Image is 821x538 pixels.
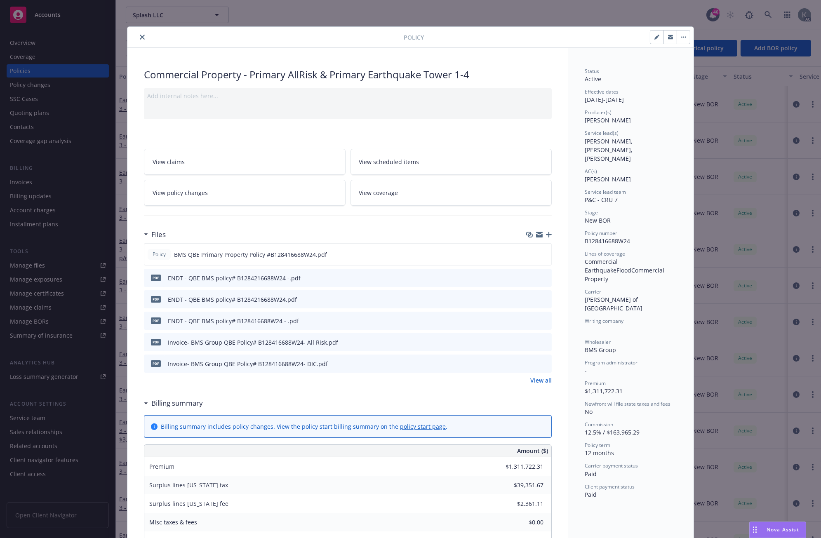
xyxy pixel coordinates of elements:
span: View scheduled items [359,157,419,166]
span: Writing company [585,317,623,324]
span: View policy changes [153,188,208,197]
button: download file [528,274,534,282]
span: Surplus lines [US_STATE] tax [149,481,228,489]
span: Premium [149,463,174,470]
span: pdf [151,360,161,366]
span: [PERSON_NAME] [585,175,631,183]
span: Amount ($) [517,446,548,455]
span: Flood [616,266,631,274]
span: Active [585,75,601,83]
span: BMS QBE Primary Property Policy #B128416688W24.pdf [174,250,327,259]
span: AC(s) [585,168,597,175]
span: [PERSON_NAME] [585,116,631,124]
span: Service lead team [585,188,626,195]
div: Billing summary [144,398,203,409]
span: Misc taxes & fees [149,518,197,526]
div: ENDT - QBE BMS policy# B1284216688W24 -.pdf [168,274,301,282]
span: Policy term [585,442,610,449]
span: Policy number [585,230,617,237]
div: [DATE] - [DATE] [585,88,677,104]
button: preview file [541,359,548,368]
span: Premium [585,380,606,387]
span: Commercial Property [585,266,666,283]
span: Policy [404,33,424,42]
div: Add internal notes here... [147,92,548,100]
h3: Files [151,229,166,240]
span: P&C - CRU 7 [585,196,618,204]
span: Newfront will file state taxes and fees [585,400,670,407]
span: - [585,325,587,333]
div: Billing summary includes policy changes. View the policy start billing summary on the . [161,422,447,431]
span: New BOR [585,216,611,224]
a: View all [530,376,552,385]
span: [PERSON_NAME] of [GEOGRAPHIC_DATA] [585,296,642,312]
button: close [137,32,147,42]
a: View policy changes [144,180,346,206]
span: Client payment status [585,483,635,490]
span: Commercial Earthquake [585,258,619,274]
div: Invoice- BMS Group QBE Policy# B128416688W24- DIC.pdf [168,359,328,368]
a: View coverage [351,180,552,206]
button: preview file [541,274,548,282]
button: preview file [541,295,548,304]
button: download file [528,359,534,368]
button: Nova Assist [749,522,806,538]
span: Wholesaler [585,338,611,345]
span: [PERSON_NAME], [PERSON_NAME], [PERSON_NAME] [585,137,634,162]
button: download file [527,250,534,259]
span: Surplus lines [US_STATE] fee [149,500,228,507]
input: 0.00 [495,516,548,529]
div: Commercial Property - Primary AllRisk & Primary Earthquake Tower 1-4 [144,68,552,82]
span: Service lead(s) [585,129,619,136]
button: download file [528,295,534,304]
span: pdf [151,296,161,302]
span: Nova Assist [767,526,799,533]
span: Stage [585,209,598,216]
h3: Billing summary [151,398,203,409]
input: 0.00 [495,460,548,473]
span: Carrier [585,288,601,295]
input: 0.00 [495,498,548,510]
span: Paid [585,470,597,478]
span: pdf [151,275,161,281]
span: View coverage [359,188,398,197]
span: View claims [153,157,185,166]
button: download file [528,317,534,325]
span: pdf [151,339,161,345]
span: 12 months [585,449,614,457]
span: Lines of coverage [585,250,625,257]
div: ENDT - QBE BMS policy# B1284216688W24.pdf [168,295,297,304]
span: Effective dates [585,88,619,95]
span: - [585,366,587,374]
span: pdf [151,317,161,324]
div: Files [144,229,166,240]
span: Status [585,68,599,75]
span: $1,311,722.31 [585,387,623,395]
button: preview file [541,250,548,259]
a: policy start page [400,423,446,430]
input: 0.00 [495,479,548,491]
div: Invoice- BMS Group QBE Policy# B128416688W24- All Risk.pdf [168,338,338,347]
button: preview file [541,317,548,325]
span: Policy [151,251,167,258]
span: Paid [585,491,597,498]
span: B128416688W24 [585,237,630,245]
span: Producer(s) [585,109,612,116]
button: download file [528,338,534,347]
span: Commission [585,421,613,428]
span: No [585,408,593,416]
div: Drag to move [750,522,760,538]
span: 12.5% / $163,965.29 [585,428,640,436]
a: View claims [144,149,346,175]
span: BMS Group [585,346,616,354]
a: View scheduled items [351,149,552,175]
div: ENDT - QBE BMS policy# B128416688W24 - .pdf [168,317,299,325]
span: Program administrator [585,359,638,366]
span: Carrier payment status [585,462,638,469]
button: preview file [541,338,548,347]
